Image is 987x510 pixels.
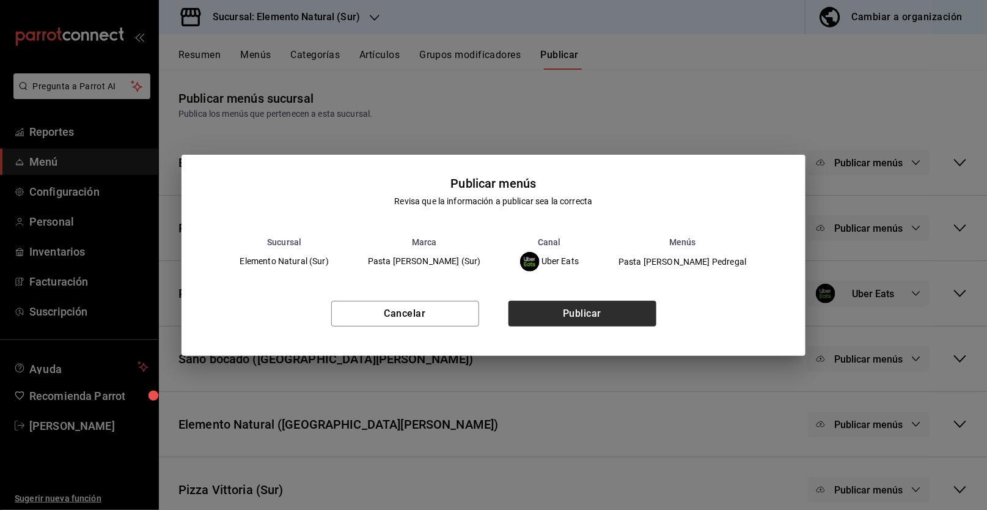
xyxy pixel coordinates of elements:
[501,237,599,247] th: Canal
[598,237,766,247] th: Menús
[618,257,746,266] span: Pasta [PERSON_NAME] Pedregal
[348,247,501,276] td: Pasta [PERSON_NAME] (Sur)
[221,247,348,276] td: Elemento Natural (Sur)
[348,237,501,247] th: Marca
[451,174,537,193] div: Publicar menús
[395,195,593,208] div: Revisa que la información a publicar sea la correcta
[331,301,479,327] button: Cancelar
[520,252,579,272] div: Uber Eats
[508,301,656,327] button: Publicar
[221,237,348,247] th: Sucursal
